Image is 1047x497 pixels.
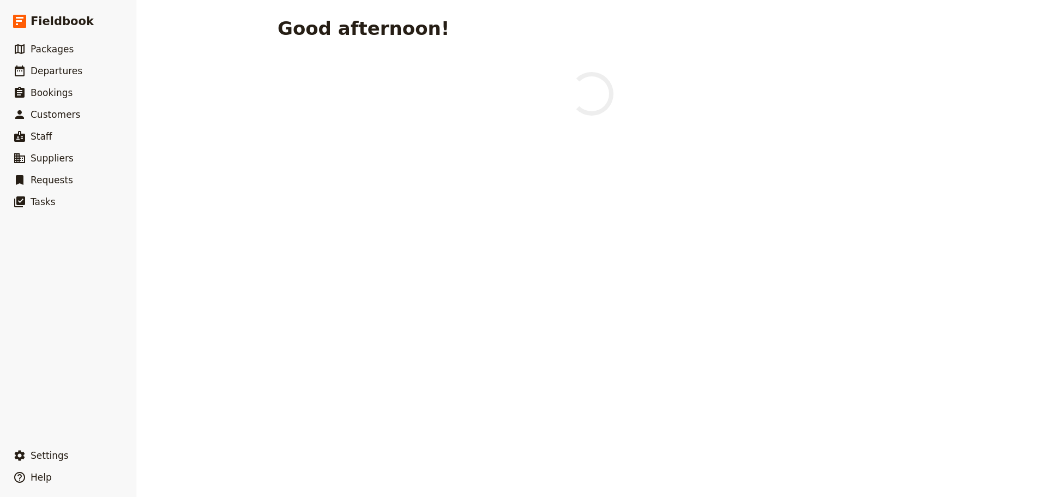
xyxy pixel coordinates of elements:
span: Staff [31,131,52,142]
span: Suppliers [31,153,74,164]
span: Bookings [31,87,73,98]
span: Departures [31,65,82,76]
span: Requests [31,175,73,185]
span: Tasks [31,196,56,207]
span: Fieldbook [31,13,94,29]
span: Packages [31,44,74,55]
span: Help [31,472,52,483]
span: Settings [31,450,69,461]
h1: Good afternoon! [278,17,449,39]
span: Customers [31,109,80,120]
